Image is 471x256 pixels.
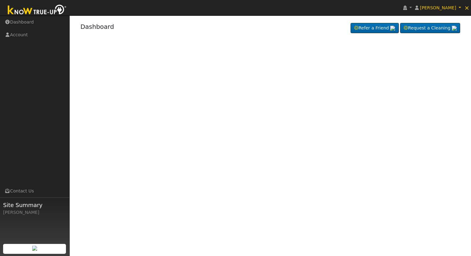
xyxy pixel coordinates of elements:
a: Refer a Friend [351,23,399,33]
img: retrieve [452,26,457,31]
a: Dashboard [81,23,114,30]
span: Site Summary [3,201,66,209]
div: [PERSON_NAME] [3,209,66,216]
span: × [464,4,469,11]
img: retrieve [32,246,37,251]
a: Request a Cleaning [400,23,460,33]
img: Know True-Up [5,3,70,17]
img: retrieve [390,26,395,31]
span: [PERSON_NAME] [420,5,456,10]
